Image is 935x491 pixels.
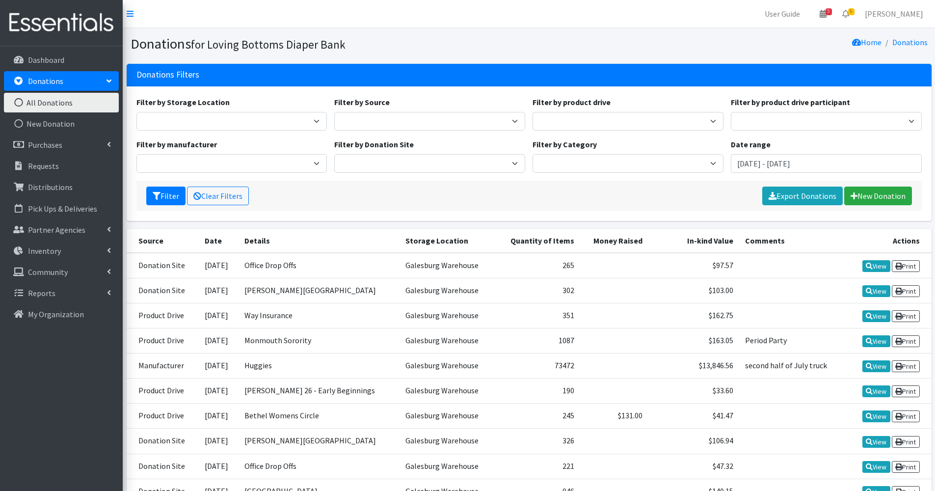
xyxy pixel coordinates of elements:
td: [DATE] [199,328,239,353]
label: Filter by manufacturer [136,138,217,150]
a: New Donation [4,114,119,134]
p: Purchases [28,140,62,150]
a: Inventory [4,241,119,261]
label: Filter by product drive [533,96,611,108]
label: Filter by Category [533,138,597,150]
span: 6 [848,8,855,15]
th: In-kind Value [648,229,739,253]
td: Manufacturer [127,354,199,379]
th: Date [199,229,239,253]
a: All Donations [4,93,119,112]
a: Print [892,385,920,397]
td: Galesburg Warehouse [400,454,495,479]
td: $106.94 [648,429,739,454]
td: $97.57 [648,253,739,278]
td: Galesburg Warehouse [400,379,495,404]
td: Galesburg Warehouse [400,278,495,303]
a: View [862,410,890,422]
a: Print [892,436,920,448]
button: Filter [146,187,186,205]
td: [DATE] [199,253,239,278]
td: Huggies [239,354,400,379]
label: Filter by Source [334,96,390,108]
a: Print [892,410,920,422]
a: Print [892,285,920,297]
td: [DATE] [199,429,239,454]
td: Galesburg Warehouse [400,429,495,454]
a: Purchases [4,135,119,155]
td: [DATE] [199,354,239,379]
a: View [862,310,890,322]
a: New Donation [844,187,912,205]
p: Donations [28,76,63,86]
p: Dashboard [28,55,64,65]
label: Filter by product drive participant [731,96,850,108]
th: Money Raised [580,229,648,253]
td: 302 [495,278,580,303]
td: Donation Site [127,429,199,454]
td: $131.00 [580,404,648,429]
td: Galesburg Warehouse [400,303,495,328]
td: [PERSON_NAME][GEOGRAPHIC_DATA] [239,429,400,454]
img: HumanEssentials [4,6,119,39]
td: $47.32 [648,454,739,479]
td: [DATE] [199,278,239,303]
td: Monmouth Sorority [239,328,400,353]
td: $163.05 [648,328,739,353]
a: View [862,436,890,448]
label: Filter by Donation Site [334,138,414,150]
td: Galesburg Warehouse [400,328,495,353]
td: $33.60 [648,379,739,404]
td: second half of July truck [739,354,847,379]
a: Print [892,335,920,347]
a: View [862,360,890,372]
td: Office Drop Offs [239,454,400,479]
td: [DATE] [199,303,239,328]
td: [PERSON_NAME] 26 - Early Beginnings [239,379,400,404]
p: Requests [28,161,59,171]
p: Reports [28,288,55,298]
td: Product Drive [127,328,199,353]
p: Pick Ups & Deliveries [28,204,97,214]
td: 190 [495,379,580,404]
a: User Guide [757,4,808,24]
td: Period Party [739,328,847,353]
a: Print [892,260,920,272]
th: Storage Location [400,229,495,253]
th: Quantity of Items [495,229,580,253]
td: Donation Site [127,454,199,479]
td: 221 [495,454,580,479]
a: Partner Agencies [4,220,119,240]
p: Community [28,267,68,277]
td: [DATE] [199,454,239,479]
th: Details [239,229,400,253]
td: Bethel Womens Circle [239,404,400,429]
a: Requests [4,156,119,176]
a: View [862,335,890,347]
td: Galesburg Warehouse [400,404,495,429]
a: 6 [834,4,857,24]
a: View [862,385,890,397]
a: Print [892,310,920,322]
a: View [862,461,890,473]
a: Donations [892,37,928,47]
td: Galesburg Warehouse [400,354,495,379]
p: Distributions [28,182,73,192]
p: Inventory [28,246,61,256]
a: Reports [4,283,119,303]
td: 326 [495,429,580,454]
td: 73472 [495,354,580,379]
a: Dashboard [4,50,119,70]
td: Donation Site [127,253,199,278]
a: [PERSON_NAME] [857,4,931,24]
td: Donation Site [127,278,199,303]
h1: Donations [131,35,526,53]
a: Donations [4,71,119,91]
label: Date range [731,138,771,150]
td: [DATE] [199,379,239,404]
td: $103.00 [648,278,739,303]
p: My Organization [28,309,84,319]
span: 5 [826,8,832,15]
th: Source [127,229,199,253]
th: Actions [847,229,932,253]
